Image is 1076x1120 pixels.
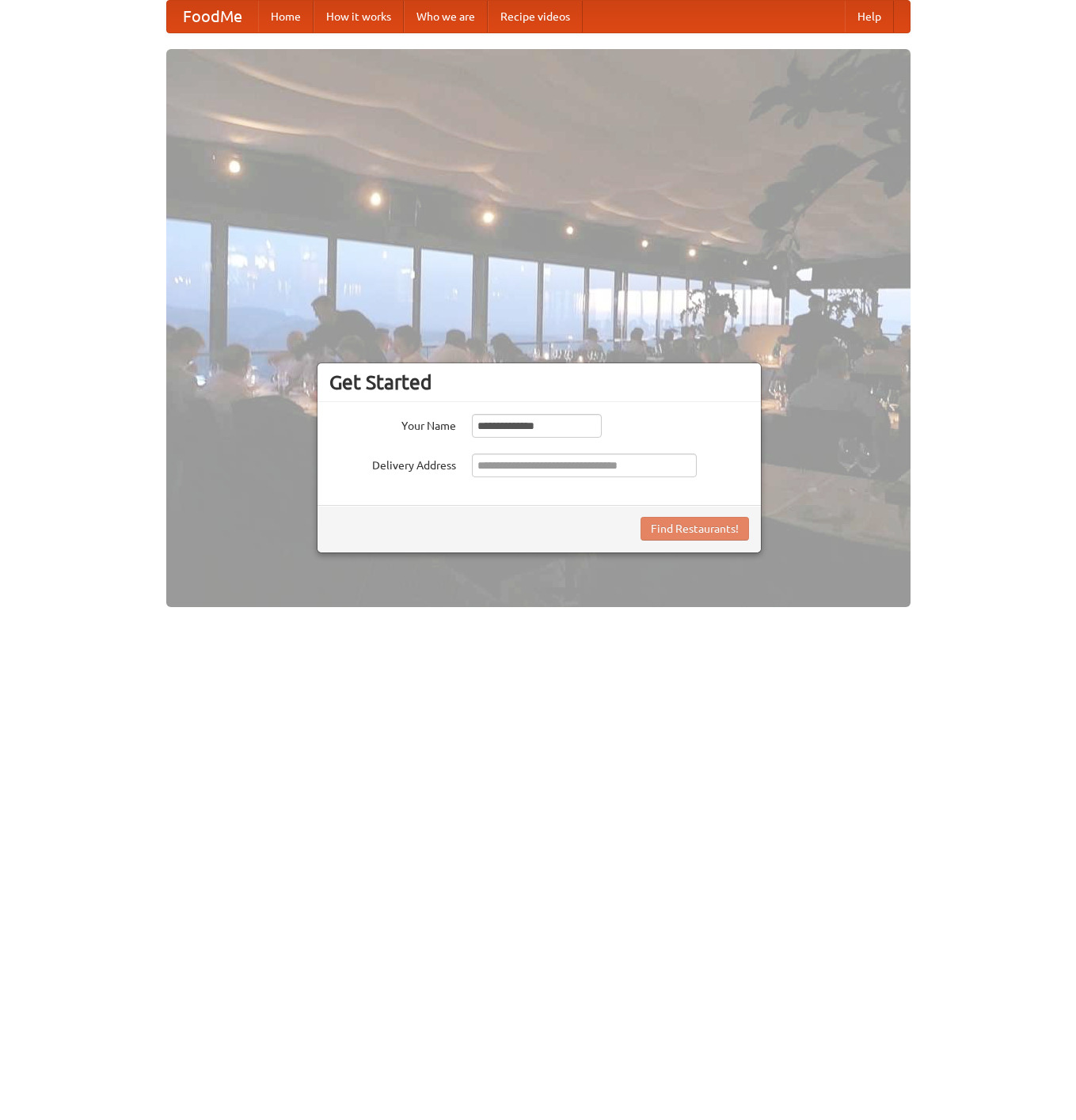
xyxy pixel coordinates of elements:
[404,1,488,32] a: Who we are
[488,1,583,32] a: Recipe videos
[329,370,749,394] h3: Get Started
[314,1,404,32] a: How it works
[845,1,894,32] a: Help
[258,1,314,32] a: Home
[167,1,258,32] a: FoodMe
[329,414,456,434] label: Your Name
[329,454,456,473] label: Delivery Address
[641,517,749,541] button: Find Restaurants!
